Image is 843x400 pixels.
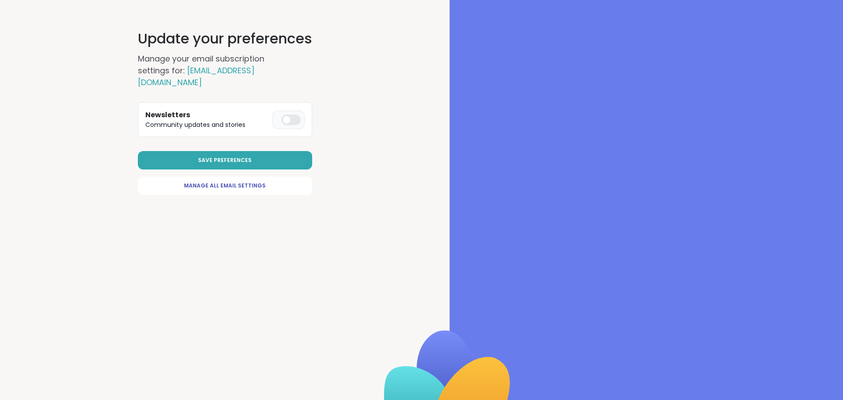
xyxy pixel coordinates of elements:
[138,65,255,88] span: [EMAIL_ADDRESS][DOMAIN_NAME]
[198,156,252,164] span: Save Preferences
[138,53,296,88] h2: Manage your email subscription settings for:
[138,177,312,195] a: Manage All Email Settings
[138,28,312,49] h1: Update your preferences
[145,120,269,130] p: Community updates and stories
[138,151,312,169] button: Save Preferences
[145,110,269,120] h3: Newsletters
[184,182,266,190] span: Manage All Email Settings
